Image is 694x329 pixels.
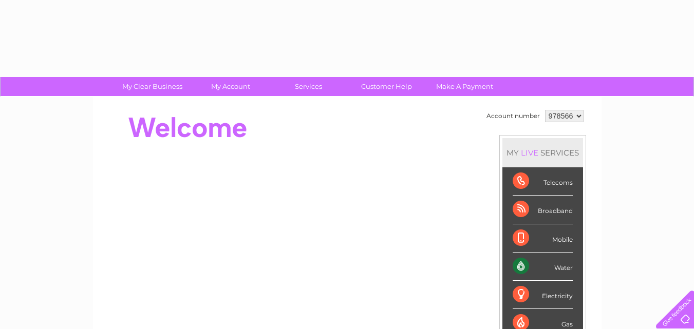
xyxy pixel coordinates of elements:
div: Water [513,253,573,281]
div: MY SERVICES [502,138,583,167]
a: Services [266,77,351,96]
a: My Clear Business [110,77,195,96]
a: Make A Payment [422,77,507,96]
div: Electricity [513,281,573,309]
div: LIVE [519,148,540,158]
div: Telecoms [513,167,573,196]
div: Mobile [513,224,573,253]
div: Broadband [513,196,573,224]
a: Customer Help [344,77,429,96]
a: My Account [188,77,273,96]
td: Account number [484,107,542,125]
